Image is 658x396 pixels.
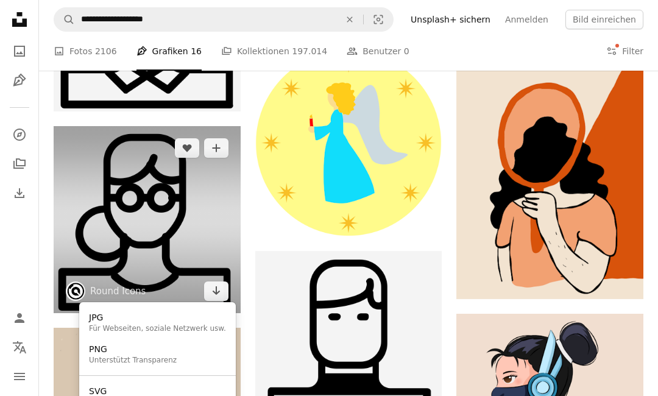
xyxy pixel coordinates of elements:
div: JPG [89,312,226,324]
div: Unterstützt Transparenz [89,356,177,366]
div: Für Webseiten, soziale Netzwerk usw. [89,324,226,334]
div: PNG [89,344,177,356]
button: Downloadformat auswählen [204,281,228,301]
